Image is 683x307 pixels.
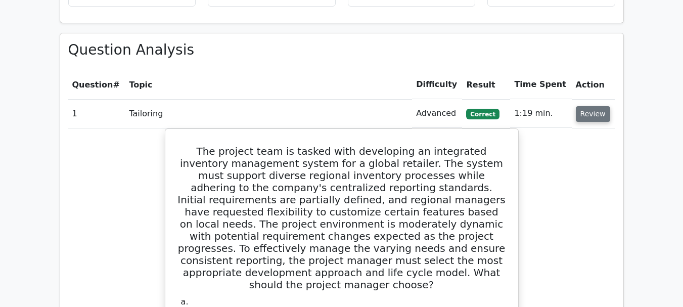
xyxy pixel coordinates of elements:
th: # [68,70,125,99]
th: Action [572,70,615,99]
td: Tailoring [125,99,412,128]
span: a. [181,297,189,306]
h5: The project team is tasked with developing an integrated inventory management system for a global... [177,145,506,291]
span: Correct [466,109,499,119]
button: Review [576,106,610,122]
td: 1 [68,99,125,128]
h3: Question Analysis [68,41,615,59]
td: Advanced [412,99,462,128]
th: Result [462,70,510,99]
th: Time Spent [510,70,571,99]
td: 1:19 min. [510,99,571,128]
th: Difficulty [412,70,462,99]
span: Question [72,80,113,90]
th: Topic [125,70,412,99]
